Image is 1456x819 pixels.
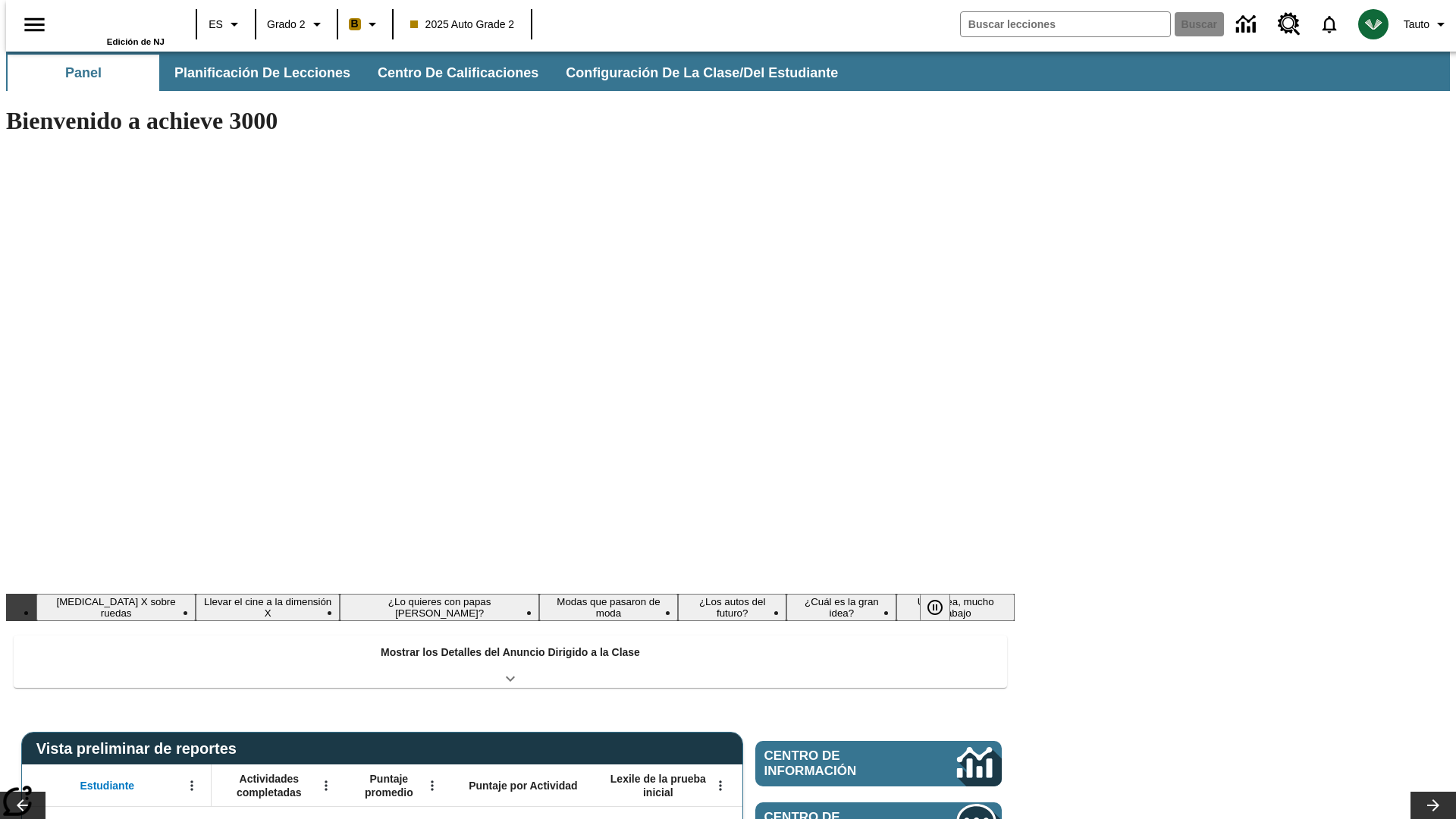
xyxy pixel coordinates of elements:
a: Portada [66,7,165,37]
span: Lexile de la prueba inicial [603,772,714,799]
span: Vista preliminar de reportes [36,740,244,758]
span: Centro de información [764,748,906,779]
button: Abrir menú [180,774,203,797]
a: Centro de información [755,741,1002,786]
button: Diapositiva 2 Llevar el cine a la dimensión X [196,594,340,621]
button: Lenguaje: ES, Selecciona un idioma [202,11,250,38]
span: B [351,14,359,33]
button: Perfil/Configuración [1398,11,1456,38]
span: Tauto [1404,17,1429,33]
a: Notificaciones [1310,5,1349,44]
a: Centro de recursos, Se abrirá en una pestaña nueva. [1269,4,1310,45]
span: Puntaje promedio [353,772,425,799]
button: Pausar [920,594,950,621]
button: Diapositiva 7 Una idea, mucho trabajo [896,594,1015,621]
span: Estudiante [80,779,135,792]
button: Diapositiva 5 ¿Los autos del futuro? [678,594,786,621]
button: Configuración de la clase/del estudiante [554,55,850,91]
span: ES [209,17,223,33]
button: Carrusel de lecciones, seguir [1410,792,1456,819]
button: Diapositiva 4 Modas que pasaron de moda [539,594,678,621]
input: Buscar campo [961,12,1170,36]
button: Panel [8,55,159,91]
a: Centro de información [1227,4,1269,45]
img: avatar image [1358,9,1389,39]
button: Diapositiva 3 ¿Lo quieres con papas fritas? [340,594,539,621]
span: Grado 2 [267,17,306,33]
button: Centro de calificaciones [366,55,551,91]
button: Planificación de lecciones [162,55,362,91]
div: Mostrar los Detalles del Anuncio Dirigido a la Clase [14,635,1007,688]
button: Abrir el menú lateral [12,2,57,47]
button: Diapositiva 1 Rayos X sobre ruedas [36,594,196,621]
div: Pausar [920,594,965,621]
span: Edición de NJ [107,37,165,46]
div: Subbarra de navegación [6,55,852,91]
div: Portada [66,5,165,46]
span: Puntaje por Actividad [469,779,577,792]
button: Abrir menú [709,774,732,797]
span: 2025 Auto Grade 2 [410,17,515,33]
button: Diapositiva 6 ¿Cuál es la gran idea? [786,594,896,621]
div: Subbarra de navegación [6,52,1450,91]
button: Grado: Grado 2, Elige un grado [261,11,332,38]
button: Abrir menú [421,774,444,797]
h1: Bienvenido a achieve 3000 [6,107,1015,135]
p: Mostrar los Detalles del Anuncio Dirigido a la Clase [381,645,640,661]
span: Actividades completadas [219,772,319,799]
button: Boost El color de la clase es anaranjado claro. Cambiar el color de la clase. [343,11,388,38]
button: Escoja un nuevo avatar [1349,5,1398,44]
button: Abrir menú [315,774,337,797]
